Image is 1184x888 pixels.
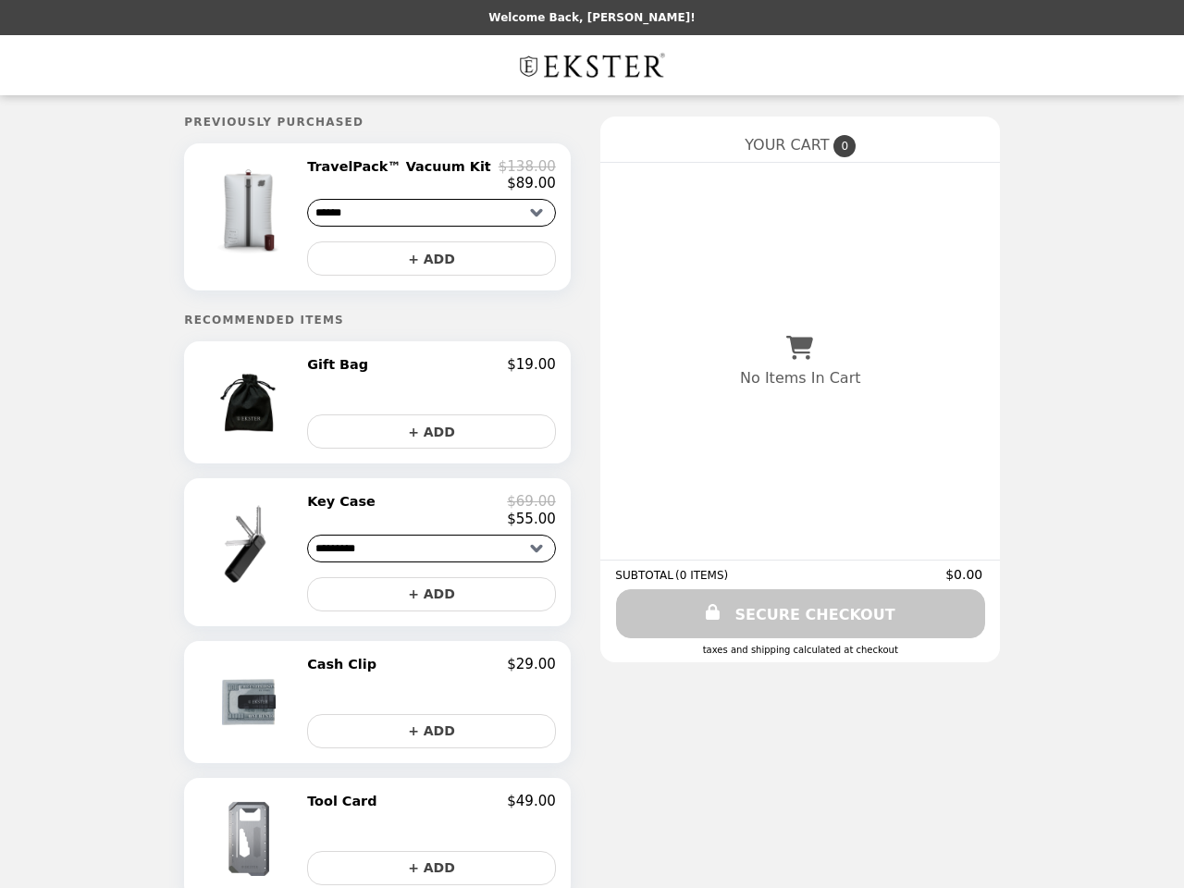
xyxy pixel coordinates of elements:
[307,793,384,809] h2: Tool Card
[307,851,556,885] button: + ADD
[488,11,695,24] p: Welcome Back, [PERSON_NAME]!
[307,356,376,373] h2: Gift Bag
[507,656,556,672] p: $29.00
[203,656,300,748] img: Cash Clip
[307,656,384,672] h2: Cash Clip
[514,46,670,84] img: Brand Logo
[307,414,556,449] button: + ADD
[499,158,556,175] p: $138.00
[197,158,305,262] img: TravelPack™ Vacuum Kit
[307,535,556,562] select: Select a product variant
[945,567,985,582] span: $0.00
[507,175,556,191] p: $89.00
[507,793,556,809] p: $49.00
[307,158,499,175] h2: TravelPack™ Vacuum Kit
[833,135,856,157] span: 0
[507,511,556,527] p: $55.00
[307,241,556,276] button: + ADD
[307,577,556,611] button: + ADD
[507,356,556,373] p: $19.00
[307,493,383,510] h2: Key Case
[507,493,556,510] p: $69.00
[615,645,985,655] div: Taxes and Shipping calculated at checkout
[674,569,727,582] span: ( 0 ITEMS )
[203,793,300,885] img: Tool Card
[203,356,300,449] img: Gift Bag
[740,369,860,387] p: No Items In Cart
[307,714,556,748] button: + ADD
[615,569,675,582] span: SUBTOTAL
[184,314,571,327] h5: Recommended Items
[307,199,556,227] select: Select a product variant
[745,136,829,154] span: YOUR CART
[184,116,571,129] h5: Previously Purchased
[197,493,305,597] img: Key Case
